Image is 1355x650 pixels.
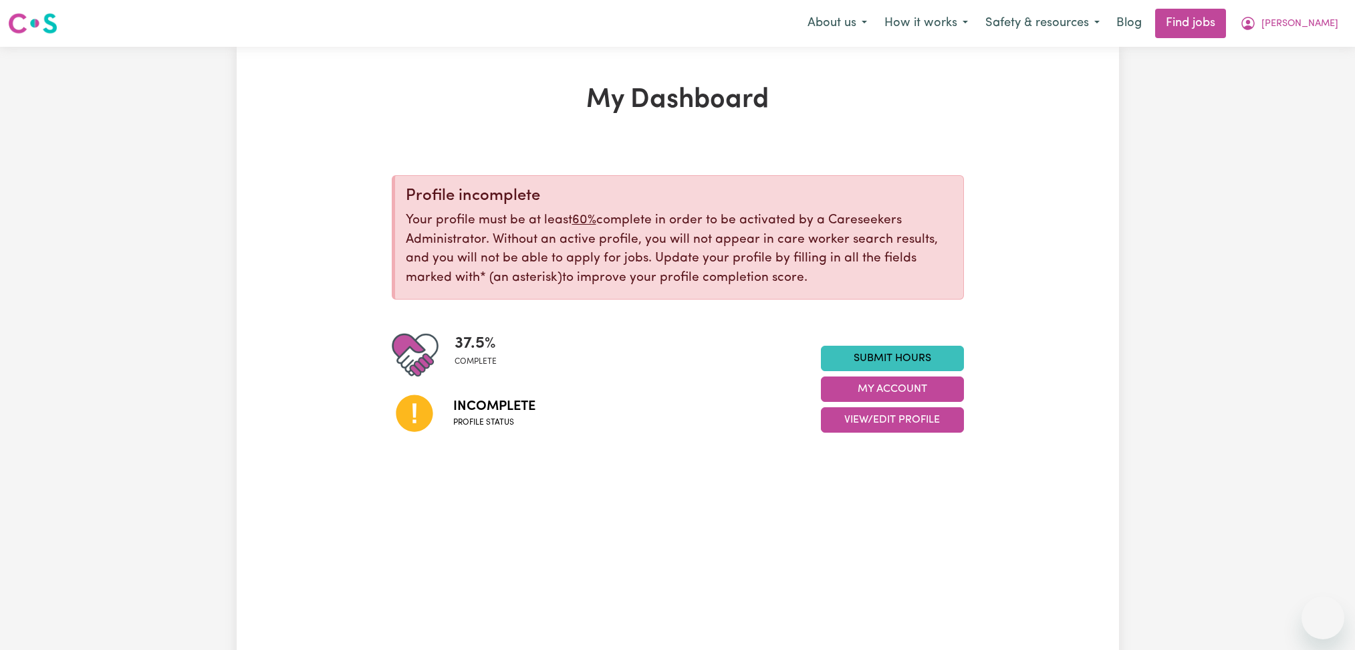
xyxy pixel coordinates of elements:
[799,9,876,37] button: About us
[572,214,596,227] u: 60%
[821,407,964,433] button: View/Edit Profile
[8,11,57,35] img: Careseekers logo
[455,332,507,378] div: Profile completeness: 37.5%
[1155,9,1226,38] a: Find jobs
[1231,9,1347,37] button: My Account
[392,84,964,116] h1: My Dashboard
[1261,17,1338,31] span: [PERSON_NAME]
[453,417,535,429] span: Profile status
[480,272,562,284] span: an asterisk
[977,9,1108,37] button: Safety & resources
[455,332,497,356] span: 37.5 %
[1302,597,1344,639] iframe: Button to launch messaging window
[821,346,964,371] a: Submit Hours
[453,397,535,417] span: Incomplete
[1108,9,1150,38] a: Blog
[876,9,977,37] button: How it works
[821,376,964,402] button: My Account
[406,211,953,288] p: Your profile must be at least complete in order to be activated by a Careseekers Administrator. W...
[8,8,57,39] a: Careseekers logo
[406,187,953,206] div: Profile incomplete
[455,356,497,368] span: complete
